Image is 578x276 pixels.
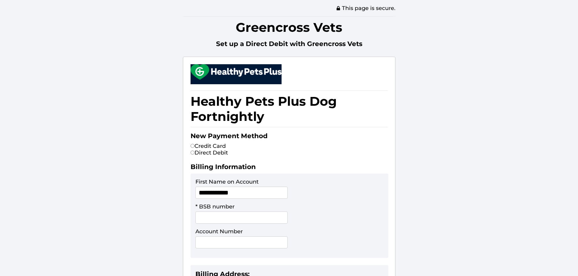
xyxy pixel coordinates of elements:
[191,149,228,156] label: Direct Debit
[195,178,259,185] label: First Name on Account
[195,228,243,235] label: Account Number
[191,151,194,155] input: Direct Debit
[191,132,388,143] h2: New Payment Method
[183,40,395,51] h2: Set up a Direct Debit with Greencross Vets
[191,143,226,149] label: Credit Card
[191,163,388,174] h2: Billing Information
[191,90,388,127] h1: Healthy Pets Plus Dog Fortnightly
[183,16,395,38] h1: Greencross Vets
[336,5,395,12] span: This page is secure.
[191,144,194,148] input: Credit Card
[195,203,235,210] label: * BSB number
[191,64,282,80] img: small.png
